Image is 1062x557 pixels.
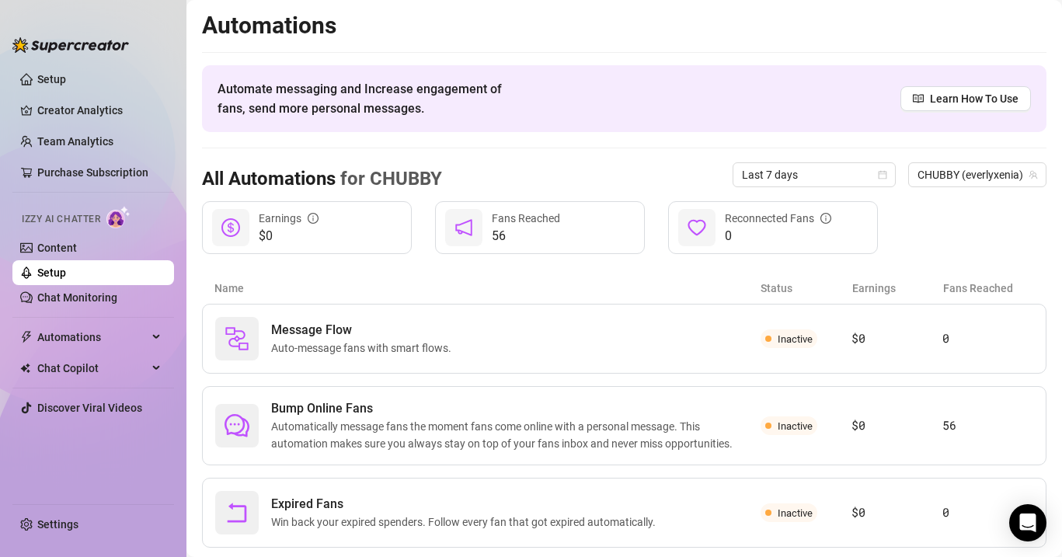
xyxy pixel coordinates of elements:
span: rollback [225,500,249,525]
a: Settings [37,518,78,531]
span: Learn How To Use [930,90,1018,107]
span: Expired Fans [271,495,662,513]
span: Chat Copilot [37,356,148,381]
span: Win back your expired spenders. Follow every fan that got expired automatically. [271,513,662,531]
article: Earnings [852,280,943,297]
img: AI Chatter [106,206,131,228]
a: Team Analytics [37,135,113,148]
span: Automations [37,325,148,350]
span: comment [225,413,249,438]
article: Status [761,280,851,297]
span: Automatically message fans the moment fans come online with a personal message. This automation m... [271,418,761,452]
span: Bump Online Fans [271,399,761,418]
span: for CHUBBY [336,168,442,190]
span: 56 [492,227,560,245]
span: calendar [878,170,887,179]
h2: Automations [202,11,1046,40]
span: $0 [259,227,319,245]
article: $0 [851,416,942,435]
span: thunderbolt [20,331,33,343]
article: $0 [851,329,942,348]
article: Name [214,280,761,297]
div: Earnings [259,210,319,227]
div: Open Intercom Messenger [1009,504,1046,541]
span: dollar [221,218,240,237]
h3: All Automations [202,167,442,192]
span: Fans Reached [492,212,560,225]
a: Chat Monitoring [37,291,117,304]
span: Izzy AI Chatter [22,212,100,227]
article: 0 [942,329,1033,348]
article: 0 [942,503,1033,522]
span: Inactive [778,420,813,432]
div: Reconnected Fans [725,210,831,227]
span: 0 [725,227,831,245]
span: info-circle [308,213,319,224]
article: Fans Reached [943,280,1034,297]
a: Setup [37,266,66,279]
article: 56 [942,416,1033,435]
span: Automate messaging and Increase engagement of fans, send more personal messages. [218,79,517,118]
span: read [913,93,924,104]
span: info-circle [820,213,831,224]
a: Setup [37,73,66,85]
article: $0 [851,503,942,522]
span: Message Flow [271,321,458,339]
img: svg%3e [225,326,249,351]
a: Learn How To Use [900,86,1031,111]
a: Creator Analytics [37,98,162,123]
a: Content [37,242,77,254]
span: heart [688,218,706,237]
span: Last 7 days [742,163,886,186]
img: Chat Copilot [20,363,30,374]
img: logo-BBDzfeDw.svg [12,37,129,53]
a: Discover Viral Videos [37,402,142,414]
span: notification [454,218,473,237]
span: Inactive [778,333,813,345]
span: Auto-message fans with smart flows. [271,339,458,357]
span: Inactive [778,507,813,519]
span: CHUBBY (everlyxenia) [917,163,1037,186]
span: team [1029,170,1038,179]
a: Purchase Subscription [37,166,148,179]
